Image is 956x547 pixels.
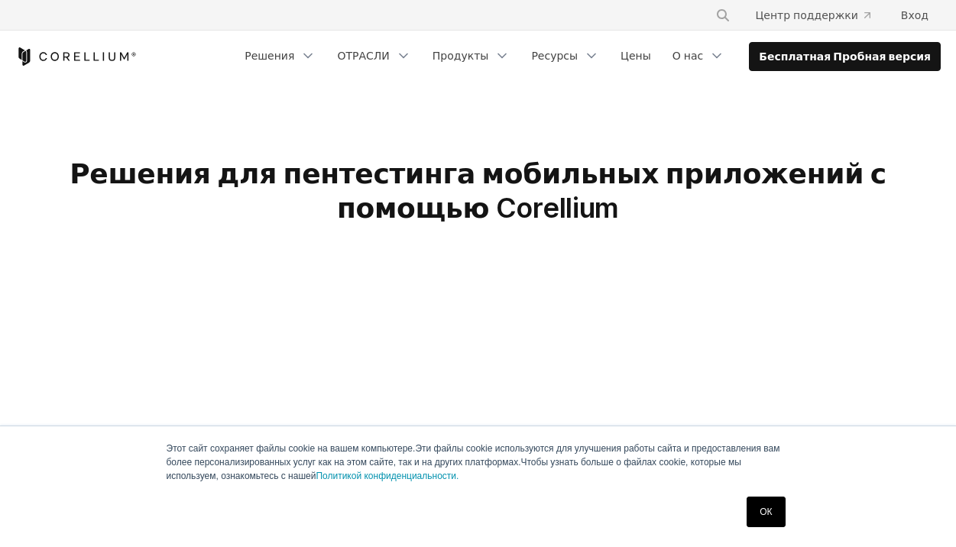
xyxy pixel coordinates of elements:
a: ОК [747,497,785,527]
ya-tr-span: О нас [672,48,703,63]
div: Навигационное меню [235,42,941,71]
ya-tr-span: Вход [901,8,928,23]
div: Навигационное меню [697,2,941,29]
ya-tr-span: Этот сайт сохраняет файлы cookie на вашем компьютере. [167,443,416,454]
ya-tr-span: Ресурсы [531,48,578,63]
ya-tr-span: ОК [760,507,772,517]
ya-tr-span: Цены [621,48,651,63]
a: Политикой конфиденциальности. [316,471,459,481]
ya-tr-span: Центр поддержки [755,8,857,23]
ya-tr-span: ОТРАСЛИ [337,48,389,63]
a: Дом Кореллиума [15,47,137,66]
ya-tr-span: Бесплатная Пробная версия [759,49,931,64]
ya-tr-span: Решения [245,48,294,63]
ya-tr-span: Эти файлы cookie используются для улучшения работы сайта и предоставления вам более персонализиро... [167,443,780,468]
ya-tr-span: Продукты [433,48,489,63]
ya-tr-span: Решения для пентестинга мобильных приложений с помощью Corellium [70,157,886,225]
button: Поиск [709,2,737,29]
